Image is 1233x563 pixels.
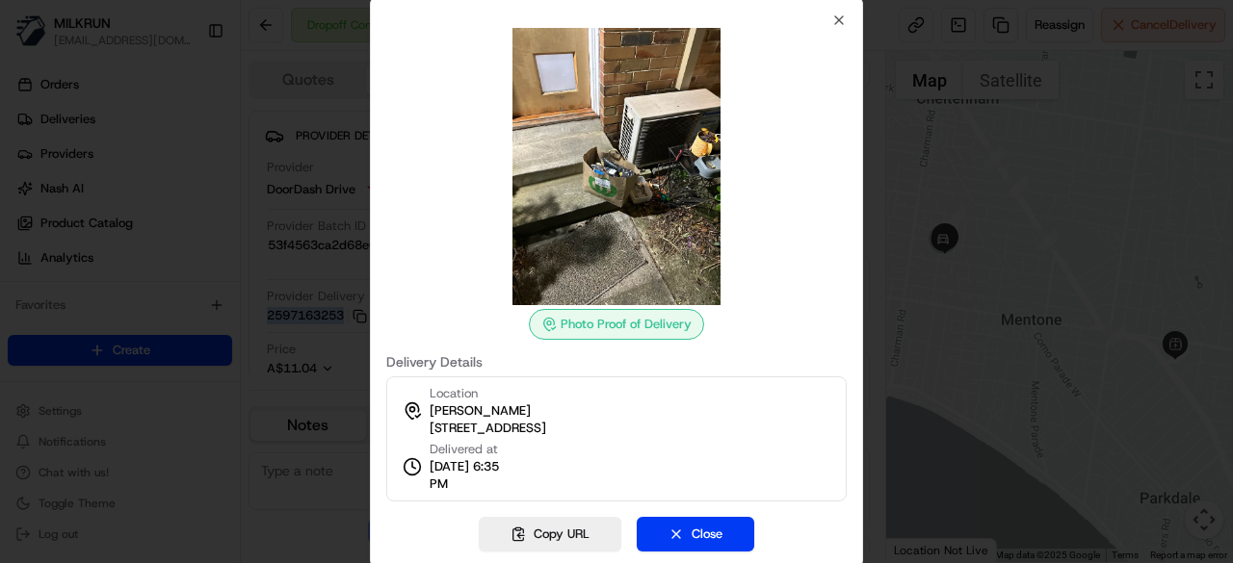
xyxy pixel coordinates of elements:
[430,441,518,458] span: Delivered at
[637,517,754,551] button: Close
[430,458,518,493] span: [DATE] 6:35 PM
[479,517,621,551] button: Copy URL
[430,420,546,437] span: [STREET_ADDRESS]
[478,28,755,305] img: photo_proof_of_delivery image
[430,385,478,402] span: Location
[529,309,704,340] div: Photo Proof of Delivery
[430,402,531,420] span: [PERSON_NAME]
[386,355,847,369] label: Delivery Details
